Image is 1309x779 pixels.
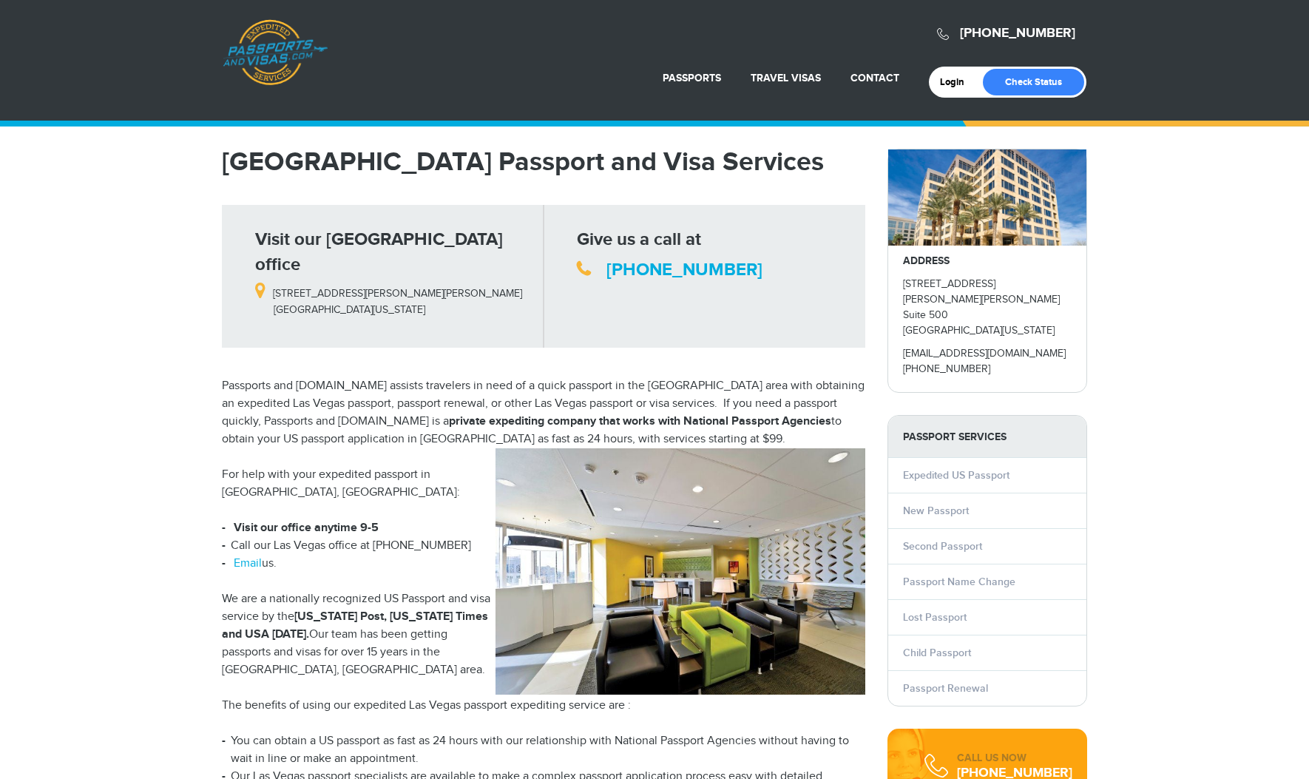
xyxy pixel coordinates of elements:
[222,732,865,768] li: You can obtain a US passport as fast as 24 hours with our relationship with National Passport Age...
[903,576,1015,588] a: Passport Name Change
[903,469,1009,482] a: Expedited US Passport
[888,149,1086,246] img: howardhughes_-_28de80_-_029b8f063c7946511503b0bb3931d518761db640.jpg
[222,610,488,641] strong: [US_STATE] Post, [US_STATE] Times and USA [DATE].
[940,76,975,88] a: Login
[449,414,831,428] strong: private expediting company that works with National Passport Agencies
[222,697,865,715] p: The benefits of using our expedited Las Vegas passport expediting service are :
[577,229,701,250] strong: Give us a call at
[888,416,1086,458] strong: PASSPORT SERVICES
[751,72,821,84] a: Travel Visas
[606,259,762,280] a: [PHONE_NUMBER]
[903,611,967,624] a: Lost Passport
[960,25,1075,41] a: [PHONE_NUMBER]
[223,19,328,86] a: Passports & [DOMAIN_NAME]
[234,556,262,570] a: Email
[903,540,982,553] a: Second Passport
[903,647,971,659] a: Child Passport
[222,590,865,679] p: We are a nationally recognized US Passport and visa service by the Our team has been getting pass...
[957,751,1072,766] div: CALL US NOW
[255,229,503,275] strong: Visit our [GEOGRAPHIC_DATA] office
[663,72,721,84] a: Passports
[222,555,865,573] li: us.
[903,362,1072,377] p: [PHONE_NUMBER]
[850,72,899,84] a: Contact
[222,537,865,555] li: Call our Las Vegas office at [PHONE_NUMBER]
[222,377,865,448] p: Passports and [DOMAIN_NAME] assists travelers in need of a quick passport in the [GEOGRAPHIC_DATA...
[903,505,969,517] a: New Passport
[903,277,1072,339] p: [STREET_ADDRESS][PERSON_NAME][PERSON_NAME] Suite 500 [GEOGRAPHIC_DATA][US_STATE]
[903,348,1066,360] a: [EMAIL_ADDRESS][DOMAIN_NAME]
[983,69,1084,95] a: Check Status
[903,254,950,267] strong: ADDRESS
[903,682,988,695] a: Passport Renewal
[222,149,865,175] h1: [GEOGRAPHIC_DATA] Passport and Visa Services
[255,277,532,317] p: [STREET_ADDRESS][PERSON_NAME][PERSON_NAME] [GEOGRAPHIC_DATA][US_STATE]
[234,521,379,535] strong: Visit our office anytime 9-5
[222,466,865,502] p: For help with your expedited passport in [GEOGRAPHIC_DATA], [GEOGRAPHIC_DATA]:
